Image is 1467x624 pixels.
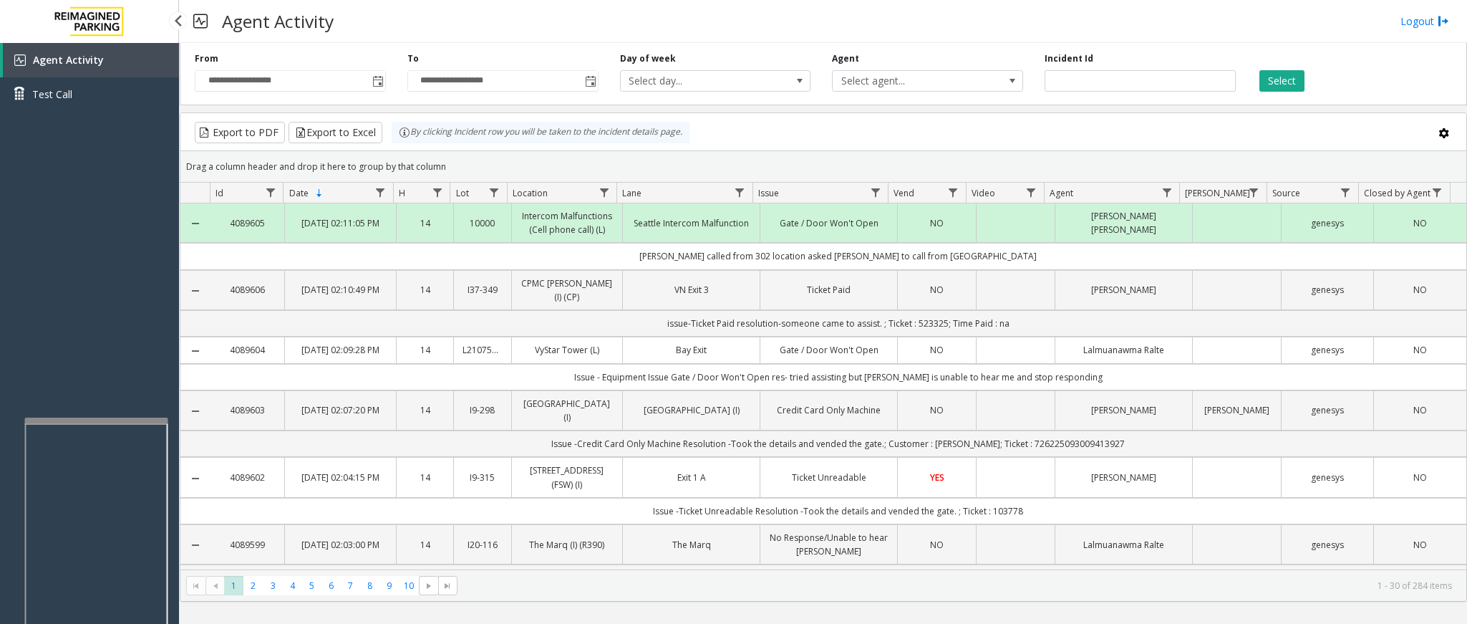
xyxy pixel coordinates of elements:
[631,343,751,357] a: Bay Exit
[379,576,399,595] span: Page 9
[1438,14,1449,29] img: logout
[314,188,325,199] span: Sortable
[521,343,614,357] a: VyStar Tower (L)
[463,216,502,230] a: 10000
[210,498,1466,524] td: Issue -Ticket Unreadable Resolution -Took the details and vended the gate. ; Ticket : 103778
[400,576,419,595] span: Page 10
[521,464,614,491] a: [STREET_ADDRESS] (FSW) (I)
[1272,187,1300,199] span: Source
[218,216,276,230] a: 4089605
[392,122,689,143] div: By clicking Incident row you will be taken to the incident details page.
[180,345,210,357] a: Collapse Details
[215,4,341,39] h3: Agent Activity
[218,403,276,417] a: 4089603
[463,283,502,297] a: I37-349
[621,71,773,91] span: Select day...
[369,71,385,91] span: Toggle popup
[405,216,445,230] a: 14
[485,183,504,202] a: Lot Filter Menu
[769,343,889,357] a: Gate / Door Won't Open
[1064,471,1183,484] a: [PERSON_NAME]
[513,187,548,199] span: Location
[1383,471,1458,484] a: NO
[894,187,914,199] span: Vend
[944,183,963,202] a: Vend Filter Menu
[405,403,445,417] a: 14
[224,576,243,595] span: Page 1
[769,471,889,484] a: Ticket Unreadable
[405,283,445,297] a: 14
[32,87,72,102] span: Test Call
[289,187,309,199] span: Date
[930,539,944,551] span: NO
[972,187,995,199] span: Video
[302,576,321,595] span: Page 5
[1045,52,1093,65] label: Incident Id
[1336,183,1355,202] a: Source Filter Menu
[769,403,889,417] a: Credit Card Only Machine
[463,403,502,417] a: I9-298
[906,343,967,357] a: NO
[906,403,967,417] a: NO
[833,71,984,91] span: Select agent...
[180,154,1466,179] div: Drag a column header and drop it here to group by that column
[1383,403,1458,417] a: NO
[1185,187,1250,199] span: [PERSON_NAME]
[930,404,944,416] span: NO
[521,397,614,424] a: [GEOGRAPHIC_DATA] (I)
[210,310,1466,337] td: issue-Ticket Paid resolution-someone came to assist. ; Ticket : 523325; Time Paid : na
[371,183,390,202] a: Date Filter Menu
[1022,183,1041,202] a: Video Filter Menu
[399,127,410,138] img: infoIcon.svg
[180,473,210,484] a: Collapse Details
[521,538,614,552] a: The Marq (I) (R390)
[1244,183,1264,202] a: Parker Filter Menu
[769,531,889,558] a: No Response/Unable to hear [PERSON_NAME]
[1413,471,1427,484] span: NO
[294,403,387,417] a: [DATE] 02:07:20 PM
[1413,344,1427,356] span: NO
[294,216,387,230] a: [DATE] 02:11:05 PM
[1400,14,1449,29] a: Logout
[210,243,1466,269] td: [PERSON_NAME] called from 302 location asked [PERSON_NAME] to call from [GEOGRAPHIC_DATA]
[832,52,859,65] label: Agent
[906,538,967,552] a: NO
[3,43,179,77] a: Agent Activity
[906,283,967,297] a: NO
[1064,343,1183,357] a: Lalmuanawma Ralte
[456,187,469,199] span: Lot
[405,471,445,484] a: 14
[283,576,302,595] span: Page 4
[866,183,885,202] a: Issue Filter Menu
[321,576,341,595] span: Page 6
[405,343,445,357] a: 14
[769,283,889,297] a: Ticket Paid
[1428,183,1447,202] a: Closed by Agent Filter Menu
[218,538,276,552] a: 4089599
[631,403,751,417] a: [GEOGRAPHIC_DATA] (I)
[1383,216,1458,230] a: NO
[1064,403,1183,417] a: [PERSON_NAME]
[521,209,614,236] a: Intercom Malfunctions (Cell phone call) (L)
[180,405,210,417] a: Collapse Details
[1064,283,1183,297] a: [PERSON_NAME]
[631,283,751,297] a: VN Exit 3
[423,580,435,592] span: Go to the next page
[906,471,967,484] a: YES
[631,538,751,552] a: The Marq
[1413,539,1427,551] span: NO
[14,54,26,66] img: 'icon'
[1413,217,1427,229] span: NO
[1383,538,1458,552] a: NO
[1383,283,1458,297] a: NO
[730,183,750,202] a: Lane Filter Menu
[263,576,283,595] span: Page 3
[466,580,1452,592] kendo-pager-info: 1 - 30 of 284 items
[620,52,676,65] label: Day of week
[407,52,419,65] label: To
[180,218,210,229] a: Collapse Details
[210,565,1466,591] td: No Response/Unable to hear [PERSON_NAME]
[218,343,276,357] a: 4089604
[261,183,280,202] a: Id Filter Menu
[930,344,944,356] span: NO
